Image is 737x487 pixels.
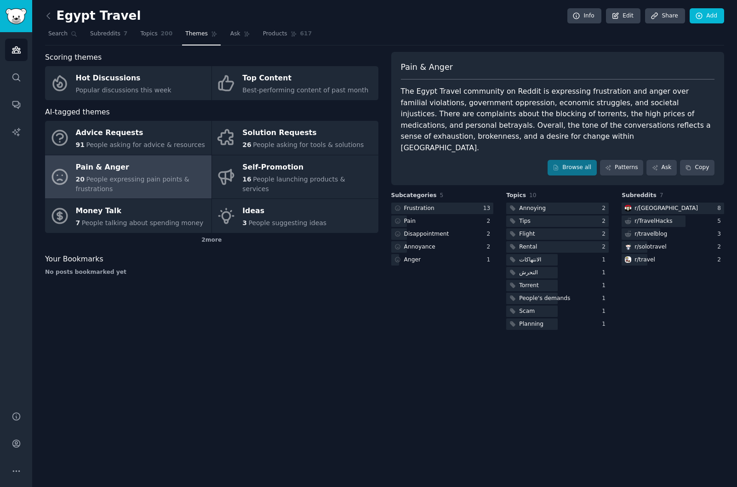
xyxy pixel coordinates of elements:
[519,230,535,238] div: Flight
[602,217,609,226] div: 2
[161,30,173,38] span: 200
[242,160,373,175] div: Self-Promotion
[506,306,609,317] a: Scam1
[717,204,724,213] div: 8
[90,30,120,38] span: Subreddits
[263,30,287,38] span: Products
[137,27,176,45] a: Topics200
[86,141,205,148] span: People asking for advice & resources
[45,66,211,100] a: Hot DiscussionsPopular discussions this week
[249,219,327,227] span: People suggesting ideas
[45,268,378,277] div: No posts bookmarked yet
[212,199,378,233] a: Ideas3People suggesting ideas
[506,318,609,330] a: Planning1
[717,230,724,238] div: 3
[440,192,444,198] span: 5
[45,155,211,199] a: Pain & Anger20People expressing pain points & frustrations
[391,228,494,240] a: Disappointment2
[391,254,494,266] a: Anger1
[519,204,546,213] div: Annoying
[45,199,211,233] a: Money Talk7People talking about spending money
[253,141,364,148] span: People asking for tools & solutions
[6,8,27,24] img: GummySearch logo
[76,126,205,141] div: Advice Requests
[506,215,609,227] a: Tips2
[622,254,724,266] a: travelr/travel2
[602,307,609,316] div: 1
[82,219,204,227] span: People talking about spending money
[260,27,315,45] a: Products617
[76,141,85,148] span: 91
[606,8,640,24] a: Edit
[391,241,494,253] a: Annoyance2
[404,217,416,226] div: Pain
[76,219,80,227] span: 7
[76,86,171,94] span: Popular discussions this week
[391,215,494,227] a: Pain2
[519,217,531,226] div: Tips
[622,241,724,253] a: solotravelr/solotravel2
[45,52,102,63] span: Scoring themes
[602,243,609,251] div: 2
[622,192,657,200] span: Subreddits
[506,293,609,304] a: People's demands1
[242,71,368,86] div: Top Content
[519,282,539,290] div: Torrent
[212,66,378,100] a: Top ContentBest-performing content of past month
[519,294,570,303] div: People's demands
[391,203,494,214] a: Frustration13
[487,256,494,264] div: 1
[487,217,494,226] div: 2
[634,256,655,264] div: r/ travel
[602,256,609,264] div: 1
[717,217,724,226] div: 5
[45,233,378,248] div: 2 more
[625,243,631,250] img: solotravel
[45,121,211,155] a: Advice Requests91People asking for advice & resources
[529,192,537,198] span: 10
[634,230,667,238] div: r/ travelblog
[625,205,631,211] img: Egypt
[602,230,609,238] div: 2
[76,204,204,219] div: Money Talk
[622,228,724,240] a: r/travelblog3
[602,320,609,328] div: 1
[634,204,698,213] div: r/ [GEOGRAPHIC_DATA]
[506,280,609,291] a: Torrent1
[567,8,601,24] a: Info
[487,243,494,251] div: 2
[646,160,677,176] a: Ask
[487,230,494,238] div: 2
[519,307,535,316] div: Scam
[45,27,80,45] a: Search
[242,204,326,219] div: Ideas
[519,269,537,277] div: التحرش
[182,27,221,45] a: Themes
[404,204,434,213] div: Frustration
[519,243,537,251] div: Rental
[45,254,103,265] span: Your Bookmarks
[212,121,378,155] a: Solution Requests26People asking for tools & solutions
[625,256,631,263] img: travel
[242,86,368,94] span: Best-performing content of past month
[600,160,643,176] a: Patterns
[506,267,609,278] a: التحرش1
[391,192,437,200] span: Subcategories
[602,282,609,290] div: 1
[622,215,724,227] a: r/TravelHacks5
[634,217,673,226] div: r/ TravelHacks
[242,176,251,183] span: 16
[185,30,208,38] span: Themes
[76,71,171,86] div: Hot Discussions
[506,241,609,253] a: Rental2
[300,30,312,38] span: 617
[404,243,435,251] div: Annoyance
[680,160,714,176] button: Copy
[124,30,128,38] span: 7
[45,9,141,23] h2: Egypt Travel
[242,126,364,141] div: Solution Requests
[483,204,494,213] div: 13
[401,86,715,153] div: The Egypt Travel community on Reddit is expressing frustration and anger over familial violations...
[76,176,189,193] span: People expressing pain points & frustrations
[660,192,663,198] span: 7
